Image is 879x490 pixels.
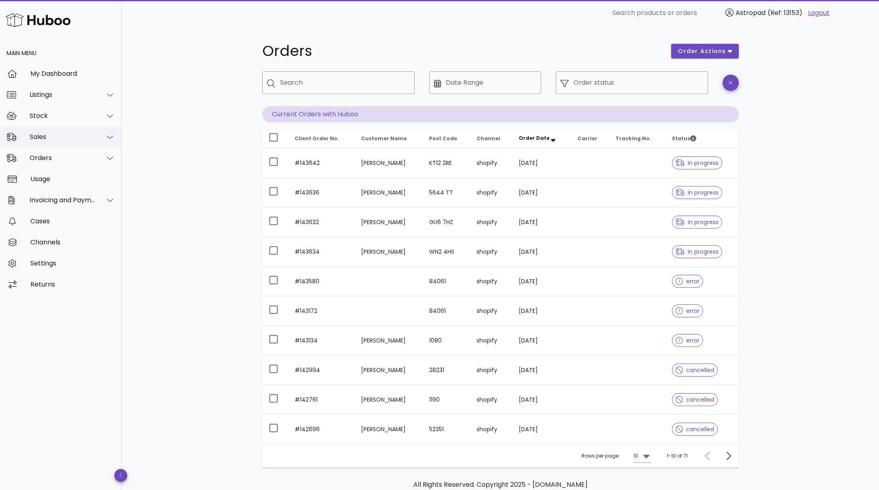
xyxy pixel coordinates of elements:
[30,280,115,288] div: Returns
[423,208,470,237] td: GU6 7HZ
[269,480,732,490] p: All Rights Reserved. Copyright 2025 - [DOMAIN_NAME]
[423,267,470,296] td: 84061
[633,452,638,460] div: 10
[355,355,423,385] td: [PERSON_NAME]
[361,135,407,142] span: Customer Name
[30,112,96,120] div: Stock
[288,385,355,415] td: #142761
[30,91,96,98] div: Listings
[512,237,571,267] td: [DATE]
[355,326,423,355] td: [PERSON_NAME]
[355,129,423,148] th: Customer Name
[262,44,662,58] h1: Orders
[512,148,571,178] td: [DATE]
[470,267,512,296] td: shopify
[633,449,651,462] div: 10Rows per page:
[676,278,699,284] span: error
[423,385,470,415] td: 1190
[512,385,571,415] td: [DATE]
[512,415,571,444] td: [DATE]
[512,129,571,148] th: Order Date: Sorted descending. Activate to remove sorting.
[30,133,96,141] div: Sales
[30,70,115,77] div: My Dashboard
[676,367,714,373] span: cancelled
[678,47,726,56] span: order actions
[470,208,512,237] td: shopify
[288,355,355,385] td: #142994
[721,449,736,463] button: Next page
[676,160,719,166] span: in progress
[512,296,571,326] td: [DATE]
[470,326,512,355] td: shopify
[30,196,96,204] div: Invoicing and Payments
[470,415,512,444] td: shopify
[582,444,651,468] div: Rows per page:
[288,326,355,355] td: #143134
[671,44,738,58] button: order actions
[423,129,470,148] th: Post Code
[665,129,738,148] th: Status
[30,259,115,267] div: Settings
[288,415,355,444] td: #142696
[423,326,470,355] td: 1080
[423,148,470,178] td: KT12 2RE
[676,338,699,343] span: error
[423,296,470,326] td: 84061
[676,426,714,432] span: cancelled
[355,415,423,444] td: [PERSON_NAME]
[676,190,719,195] span: in progress
[288,208,355,237] td: #143632
[288,267,355,296] td: #143580
[470,296,512,326] td: shopify
[30,154,96,162] div: Orders
[355,385,423,415] td: [PERSON_NAME]
[6,11,71,29] img: Huboo Logo
[423,237,470,267] td: WN2 4HS
[423,355,470,385] td: 28231
[423,415,470,444] td: 52351
[512,326,571,355] td: [DATE]
[571,129,609,148] th: Carrier
[477,135,500,142] span: Channel
[288,148,355,178] td: #143642
[288,178,355,208] td: #143636
[288,129,355,148] th: Client Order No.
[470,178,512,208] td: shopify
[295,135,339,142] span: Client Order No.
[30,238,115,246] div: Channels
[355,237,423,267] td: [PERSON_NAME]
[672,135,696,142] span: Status
[667,452,688,460] div: 1-10 of 71
[470,148,512,178] td: shopify
[616,135,651,142] span: Tracking No.
[676,397,714,402] span: cancelled
[355,208,423,237] td: [PERSON_NAME]
[30,175,115,183] div: Usage
[512,355,571,385] td: [DATE]
[512,267,571,296] td: [DATE]
[676,308,699,314] span: error
[470,385,512,415] td: shopify
[808,8,830,18] a: Logout
[423,178,470,208] td: 5644 TT
[470,237,512,267] td: shopify
[609,129,665,148] th: Tracking No.
[519,135,550,141] span: Order Date
[355,148,423,178] td: [PERSON_NAME]
[355,178,423,208] td: [PERSON_NAME]
[470,355,512,385] td: shopify
[676,249,719,255] span: in progress
[512,178,571,208] td: [DATE]
[512,208,571,237] td: [DATE]
[288,237,355,267] td: #143634
[470,129,512,148] th: Channel
[262,106,739,122] p: Current Orders with Huboo
[429,135,457,142] span: Post Code
[736,8,766,17] span: Astropad
[577,135,597,142] span: Carrier
[676,219,719,225] span: in progress
[768,8,802,17] span: (Ref: 13153)
[30,217,115,225] div: Cases
[288,296,355,326] td: #143172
